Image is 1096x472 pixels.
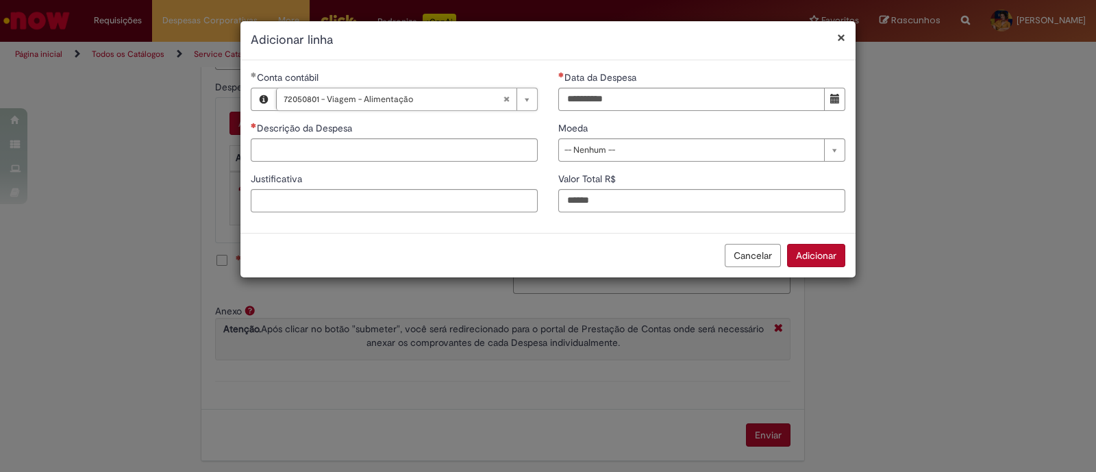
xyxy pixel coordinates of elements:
span: Justificativa [251,173,305,185]
h2: Adicionar linha [251,32,845,49]
span: Somente leitura - Valor Total R$ [558,173,619,185]
input: Descrição da Despesa [251,138,538,162]
a: 72050801 - Viagem - AlimentaçãoLimpar campo Conta contábil [276,88,537,110]
span: Moeda [558,122,590,134]
input: Valor Total R$ [558,189,845,212]
button: Mostrar calendário para Data da Despesa [824,88,845,111]
input: Justificativa [251,189,538,212]
button: Fechar modal [837,30,845,45]
span: Data da Despesa [564,71,639,84]
span: Necessários - Conta contábil [257,71,321,84]
input: Data da Despesa [558,88,825,111]
span: Descrição da Despesa [257,122,355,134]
span: -- Nenhum -- [564,139,817,161]
button: Cancelar [725,244,781,267]
span: Necessários [251,123,257,128]
span: Obrigatório Preenchido [251,72,257,77]
button: Adicionar [787,244,845,267]
button: Conta contábil, Visualizar este registro 72050801 - Viagem - Alimentação [251,88,276,110]
span: 72050801 - Viagem - Alimentação [284,88,503,110]
abbr: Limpar campo Conta contábil [496,88,516,110]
